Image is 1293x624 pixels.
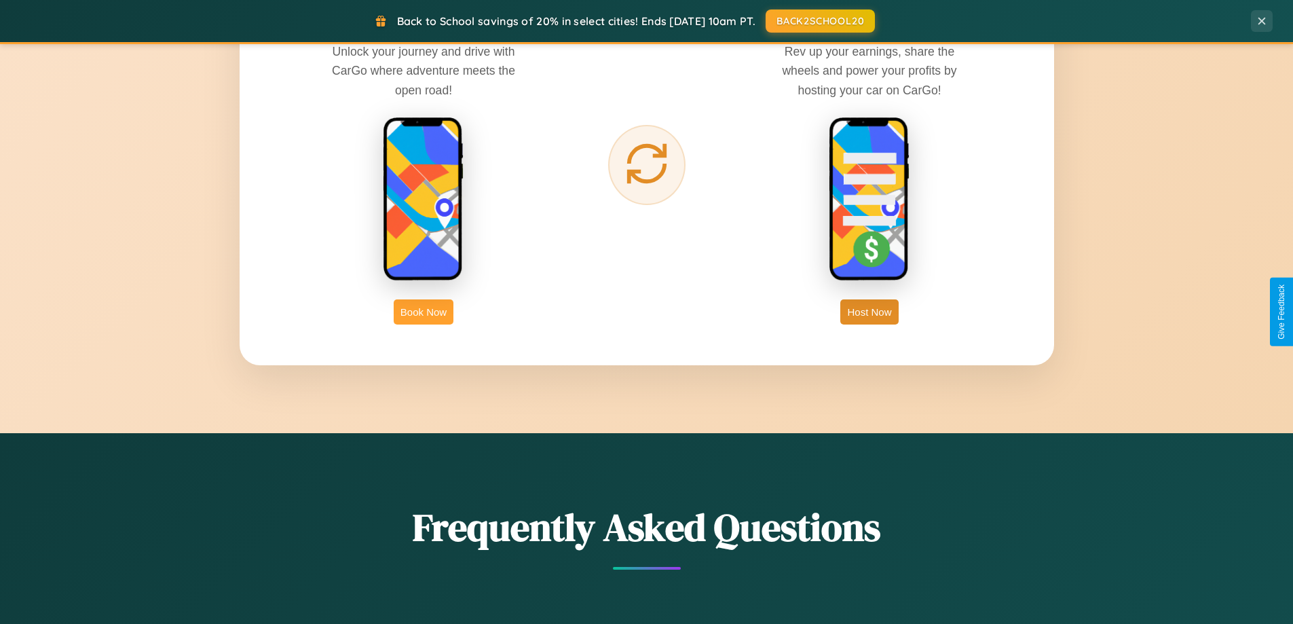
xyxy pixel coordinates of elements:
span: Back to School savings of 20% in select cities! Ends [DATE] 10am PT. [397,14,755,28]
button: Host Now [840,299,898,325]
p: Rev up your earnings, share the wheels and power your profits by hosting your car on CarGo! [768,42,971,99]
button: BACK2SCHOOL20 [766,10,875,33]
h2: Frequently Asked Questions [240,501,1054,553]
img: rent phone [383,117,464,282]
div: Give Feedback [1277,285,1286,339]
button: Book Now [394,299,453,325]
p: Unlock your journey and drive with CarGo where adventure meets the open road! [322,42,525,99]
img: host phone [829,117,910,282]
